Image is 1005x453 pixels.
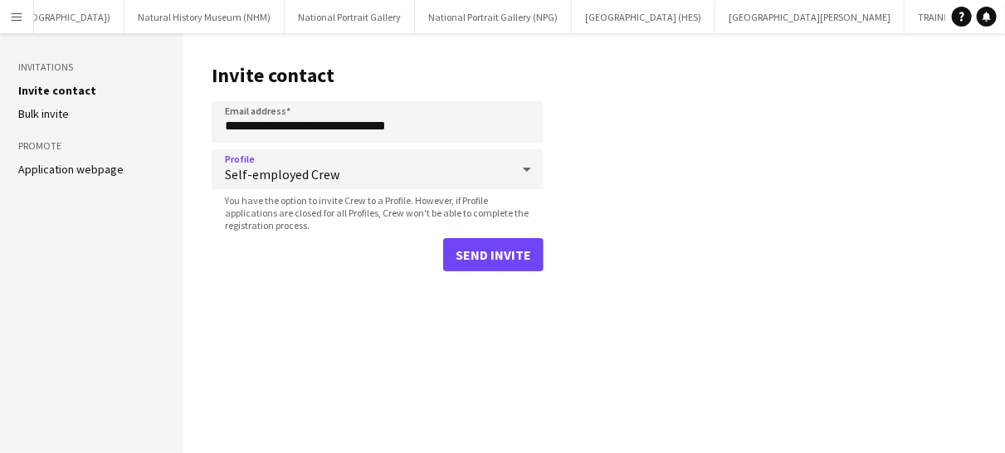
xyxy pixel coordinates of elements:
a: Bulk invite [18,106,69,121]
span: Self-employed Crew [225,166,510,183]
h3: Promote [18,139,164,153]
button: Natural History Museum (NHM) [124,1,285,33]
span: You have the option to invite Crew to a Profile. However, if Profile applications are closed for ... [212,194,544,231]
button: National Portrait Gallery [285,1,415,33]
button: Send invite [443,238,544,271]
h3: Invitations [18,60,164,75]
button: TRAINING [905,1,973,33]
button: [GEOGRAPHIC_DATA] (HES) [572,1,715,33]
h1: Invite contact [212,63,544,88]
button: [GEOGRAPHIC_DATA][PERSON_NAME] [715,1,905,33]
a: Invite contact [18,83,96,98]
button: National Portrait Gallery (NPG) [415,1,572,33]
a: Application webpage [18,162,124,177]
